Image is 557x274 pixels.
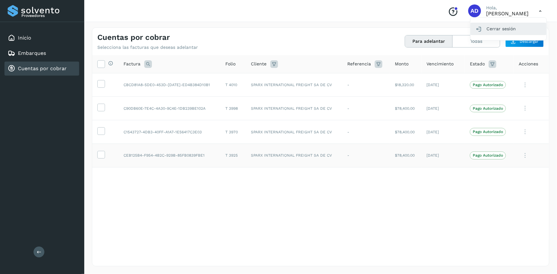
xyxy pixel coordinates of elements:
a: Inicio [18,35,31,41]
a: Embarques [18,50,46,56]
div: Embarques [4,46,79,60]
p: Proveedores [21,13,77,18]
div: Inicio [4,31,79,45]
a: Cuentas por cobrar [18,65,67,71]
div: Cuentas por cobrar [4,62,79,76]
div: Cerrar sesión [470,23,546,35]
